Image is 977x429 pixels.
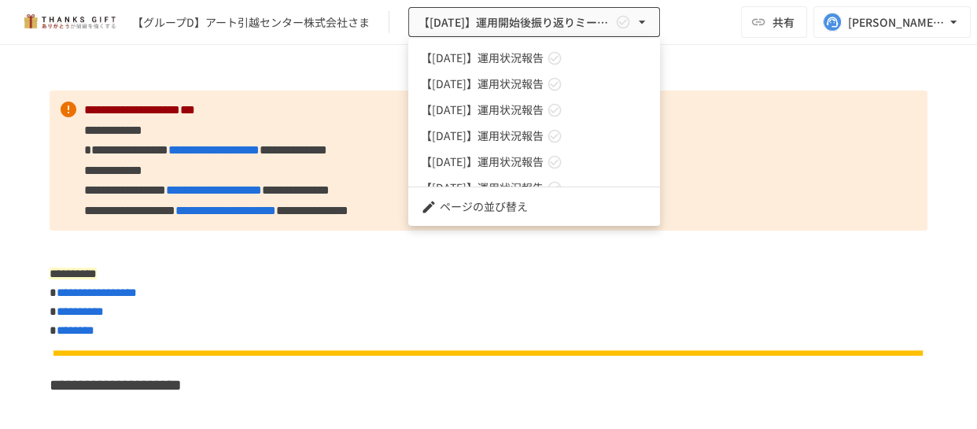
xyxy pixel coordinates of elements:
span: 【[DATE]】運用状況報告 [421,128,544,144]
span: 【[DATE]】運用状況報告 [421,179,544,196]
span: 【[DATE]】運用状況報告 [421,102,544,118]
span: 【[DATE]】運用状況報告 [421,50,544,66]
span: 【[DATE]】運用状況報告 [421,153,544,170]
span: 【[DATE]】運用状況報告 [421,76,544,92]
li: ページの並び替え [408,194,660,220]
